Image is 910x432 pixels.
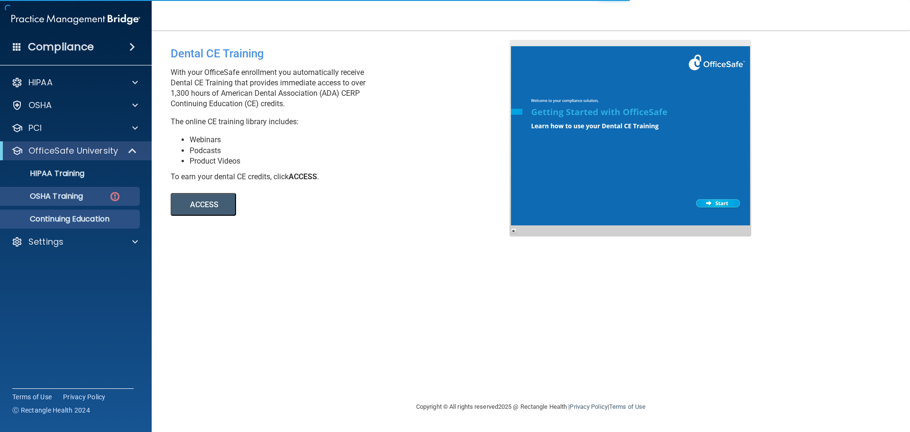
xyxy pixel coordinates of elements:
[12,392,52,402] a: Terms of Use
[12,405,90,415] span: Ⓒ Rectangle Health 2024
[289,172,317,181] b: ACCESS
[171,193,236,216] button: ACCESS
[171,202,430,209] a: ACCESS
[11,145,137,156] a: OfficeSafe University
[190,146,517,156] li: Podcasts
[11,122,138,134] a: PCI
[746,365,899,403] iframe: Drift Widget Chat Controller
[11,77,138,88] a: HIPAA
[171,117,517,127] p: The online CE training library includes:
[171,40,517,67] div: Dental CE Training
[28,122,42,134] p: PCI
[28,40,94,54] h4: Compliance
[63,392,106,402] a: Privacy Policy
[109,191,121,202] img: danger-circle.6113f641.png
[28,236,64,248] p: Settings
[609,403,646,410] a: Terms of Use
[11,236,138,248] a: Settings
[6,192,83,201] p: OSHA Training
[11,10,140,29] img: PMB logo
[28,145,118,156] p: OfficeSafe University
[570,403,607,410] a: Privacy Policy
[358,392,704,422] div: Copyright © All rights reserved 2025 @ Rectangle Health | |
[6,169,84,178] p: HIPAA Training
[171,67,517,109] p: With your OfficeSafe enrollment you automatically receive Dental CE Training that provides immedi...
[190,156,517,166] li: Product Videos
[6,214,136,224] p: Continuing Education
[171,172,517,182] div: To earn your dental CE credits, click .
[11,100,138,111] a: OSHA
[28,100,52,111] p: OSHA
[190,135,517,145] li: Webinars
[28,77,53,88] p: HIPAA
